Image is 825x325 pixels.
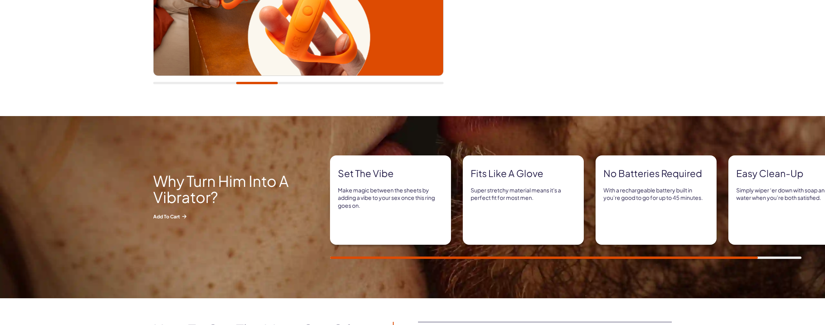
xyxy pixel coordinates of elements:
[338,167,443,180] strong: Set the vibe
[603,187,709,202] p: With a rechargeable battery built in you’re good to go for up to 45 minutes.
[338,187,443,210] p: Make magic between the sheets by adding a vibe to your sex once this ring goes on.
[471,187,576,202] p: Super stretchy material means it's a perfect fit for most men.
[153,172,295,205] h2: Why turn him into a vibrator?
[603,167,709,180] strong: No Batteries Required
[153,213,295,220] span: Add to Cart
[471,167,576,180] strong: Fits like a glove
